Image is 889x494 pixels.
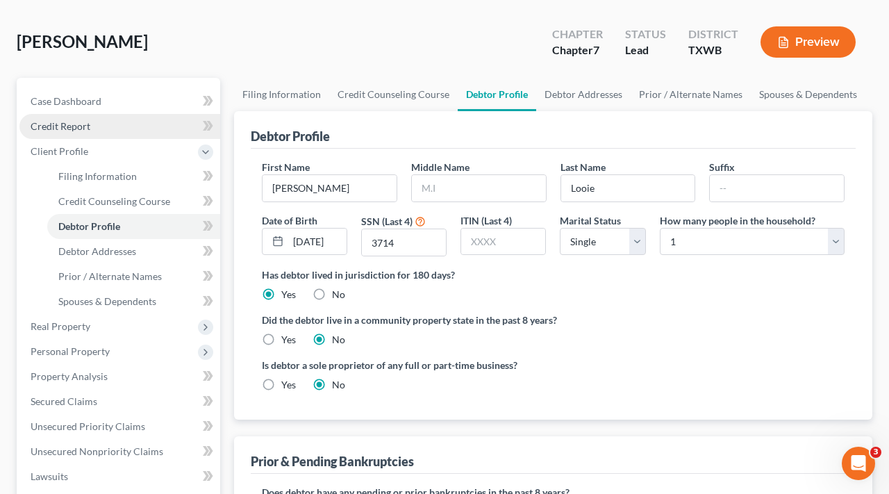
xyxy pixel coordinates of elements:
[31,145,88,157] span: Client Profile
[31,395,97,407] span: Secured Claims
[251,128,330,145] div: Debtor Profile
[47,264,220,289] a: Prior / Alternate Names
[31,95,101,107] span: Case Dashboard
[31,370,108,382] span: Property Analysis
[19,114,220,139] a: Credit Report
[751,78,865,111] a: Spouses & Dependents
[710,175,844,201] input: --
[411,160,470,174] label: Middle Name
[58,295,156,307] span: Spouses & Dependents
[332,333,345,347] label: No
[281,288,296,302] label: Yes
[47,164,220,189] a: Filing Information
[560,160,606,174] label: Last Name
[19,364,220,389] a: Property Analysis
[688,26,738,42] div: District
[761,26,856,58] button: Preview
[460,213,512,228] label: ITIN (Last 4)
[262,358,547,372] label: Is debtor a sole proprietor of any full or part-time business?
[361,214,413,229] label: SSN (Last 4)
[332,288,345,302] label: No
[47,289,220,314] a: Spouses & Dependents
[262,313,845,327] label: Did the debtor live in a community property state in the past 8 years?
[552,26,603,42] div: Chapter
[552,42,603,58] div: Chapter
[362,229,446,256] input: XXXX
[688,42,738,58] div: TXWB
[660,213,815,228] label: How many people in the household?
[58,270,162,282] span: Prior / Alternate Names
[262,160,310,174] label: First Name
[47,189,220,214] a: Credit Counseling Course
[412,175,546,201] input: M.I
[536,78,631,111] a: Debtor Addresses
[262,213,317,228] label: Date of Birth
[262,267,845,282] label: Has debtor lived in jurisdiction for 180 days?
[329,78,458,111] a: Credit Counseling Course
[31,320,90,332] span: Real Property
[870,447,881,458] span: 3
[19,464,220,489] a: Lawsuits
[332,378,345,392] label: No
[17,31,148,51] span: [PERSON_NAME]
[31,470,68,482] span: Lawsuits
[47,214,220,239] a: Debtor Profile
[47,239,220,264] a: Debtor Addresses
[561,175,695,201] input: --
[58,195,170,207] span: Credit Counseling Course
[458,78,536,111] a: Debtor Profile
[234,78,329,111] a: Filing Information
[58,245,136,257] span: Debtor Addresses
[281,378,296,392] label: Yes
[631,78,751,111] a: Prior / Alternate Names
[31,345,110,357] span: Personal Property
[58,170,137,182] span: Filing Information
[461,229,545,255] input: XXXX
[625,26,666,42] div: Status
[281,333,296,347] label: Yes
[263,175,397,201] input: --
[19,89,220,114] a: Case Dashboard
[31,445,163,457] span: Unsecured Nonpriority Claims
[31,120,90,132] span: Credit Report
[593,43,599,56] span: 7
[560,213,621,228] label: Marital Status
[58,220,120,232] span: Debtor Profile
[625,42,666,58] div: Lead
[251,453,414,470] div: Prior & Pending Bankruptcies
[19,439,220,464] a: Unsecured Nonpriority Claims
[19,389,220,414] a: Secured Claims
[19,414,220,439] a: Unsecured Priority Claims
[709,160,735,174] label: Suffix
[288,229,347,255] input: MM/DD/YYYY
[842,447,875,480] iframe: Intercom live chat
[31,420,145,432] span: Unsecured Priority Claims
